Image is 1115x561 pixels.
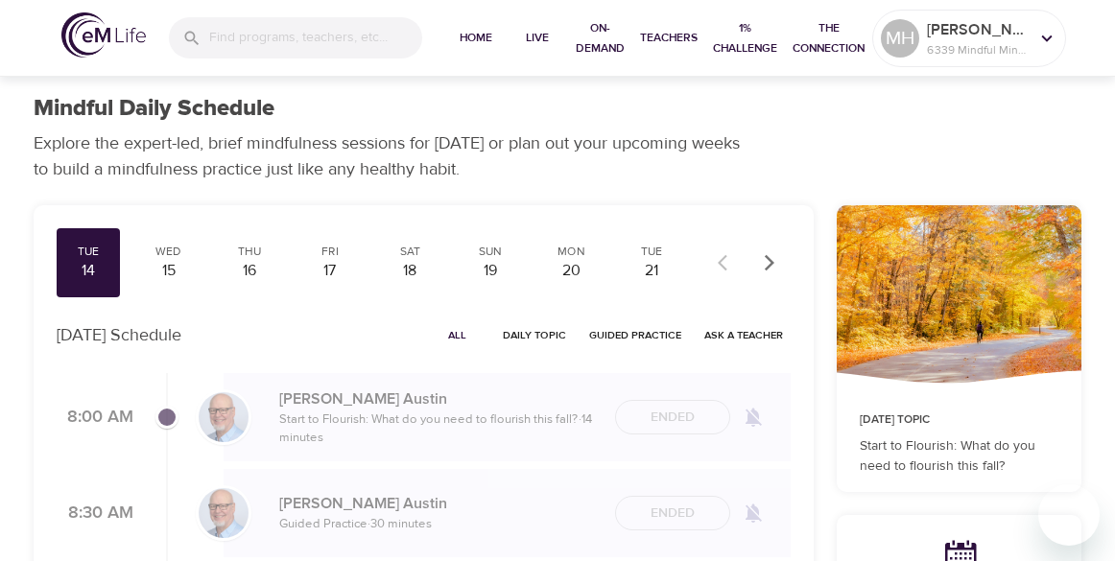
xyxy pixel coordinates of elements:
div: Wed [145,244,193,260]
span: On-Demand [576,18,625,58]
span: Teachers [640,28,698,48]
div: 16 [225,260,273,282]
span: Daily Topic [503,326,566,344]
p: [PERSON_NAME] Austin [279,387,600,410]
p: Start to Flourish: What do you need to flourish this fall? · 14 minutes [279,410,600,448]
p: 8:30 AM [57,501,133,526]
div: 21 [628,260,676,282]
div: 14 [64,260,112,282]
img: logo [61,12,146,58]
div: 17 [306,260,354,282]
img: Jim_Austin_Headshot_min.jpg [199,488,249,538]
p: [PERSON_NAME] back East [927,18,1029,41]
span: Guided Practice [589,326,681,344]
div: Thu [225,244,273,260]
span: Remind me when a class goes live every Tuesday at 8:00 AM [730,394,776,440]
div: Mon [547,244,595,260]
div: 19 [466,260,514,282]
iframe: Button to launch messaging window [1038,484,1100,546]
span: The Connection [793,18,865,58]
span: Remind me when a class goes live every Tuesday at 8:30 AM [730,490,776,536]
div: 18 [387,260,435,282]
input: Find programs, teachers, etc... [209,17,422,58]
div: Sat [387,244,435,260]
div: Sun [466,244,514,260]
h1: Mindful Daily Schedule [34,95,274,123]
span: 1% Challenge [713,18,777,58]
p: Explore the expert-led, brief mindfulness sessions for [DATE] or plan out your upcoming weeks to ... [34,130,753,182]
div: 20 [547,260,595,282]
button: Daily Topic [495,320,574,350]
button: Ask a Teacher [697,320,791,350]
p: 8:00 AM [57,405,133,431]
span: Live [514,28,560,48]
p: [DATE] Schedule [57,322,181,348]
div: 15 [145,260,193,282]
div: Tue [628,244,676,260]
p: 6339 Mindful Minutes [927,41,1029,58]
div: Fri [306,244,354,260]
span: Ask a Teacher [704,326,783,344]
p: Start to Flourish: What do you need to flourish this fall? [860,436,1058,477]
button: Guided Practice [581,320,689,350]
button: All [426,320,487,350]
div: Tue [64,244,112,260]
div: MH [881,19,919,58]
span: All [434,326,480,344]
p: Guided Practice · 30 minutes [279,515,600,534]
p: [PERSON_NAME] Austin [279,492,600,515]
span: Home [453,28,499,48]
p: [DATE] Topic [860,411,1058,429]
img: Jim_Austin_Headshot_min.jpg [199,392,249,442]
